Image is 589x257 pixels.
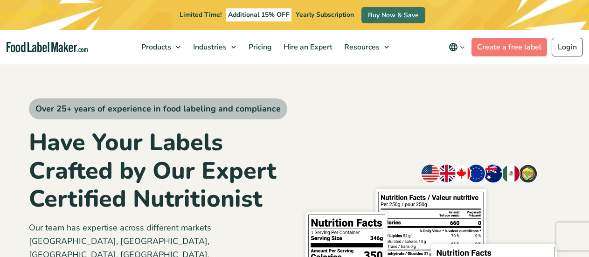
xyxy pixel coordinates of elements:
span: Pricing [246,42,273,52]
a: Pricing [243,30,276,64]
span: Hire an Expert [281,42,333,52]
span: Industries [190,42,228,52]
span: Additional 15% OFF [226,8,291,21]
a: Industries [187,30,241,64]
span: Over 25+ years of experience in food labeling and compliance [29,98,287,119]
a: Products [136,30,185,64]
span: Products [139,42,172,52]
span: Resources [341,42,381,52]
a: Buy Now & Save [361,7,425,23]
a: Login [552,38,583,56]
a: Hire an Expert [278,30,336,64]
span: Limited Time! [180,10,222,19]
a: Create a free label [471,38,547,56]
span: Yearly Subscription [296,10,354,19]
h1: Have Your Labels Crafted by Our Expert Certified Nutritionist [29,129,288,214]
a: Resources [339,30,394,64]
